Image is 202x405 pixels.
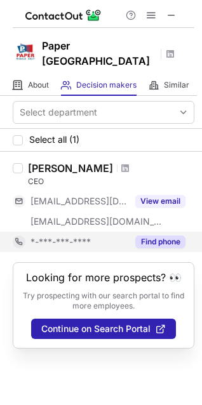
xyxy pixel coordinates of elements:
span: Select all (1) [29,135,79,145]
img: 4a2df1d39208682ecac8ac2fd976c6e5 [13,39,38,64]
span: Continue on Search Portal [41,324,151,334]
span: [EMAIL_ADDRESS][DOMAIN_NAME] [30,216,163,227]
p: Try prospecting with our search portal to find more employees. [22,291,185,311]
button: Reveal Button [135,195,185,208]
button: Reveal Button [135,236,185,248]
span: Decision makers [76,80,137,90]
div: Select department [20,106,97,119]
span: Similar [164,80,189,90]
img: ContactOut v5.3.10 [25,8,102,23]
div: [PERSON_NAME] [28,162,113,175]
h1: Paper [GEOGRAPHIC_DATA] [42,38,156,69]
button: Continue on Search Portal [31,319,176,339]
span: [EMAIL_ADDRESS][DOMAIN_NAME] [30,196,128,207]
div: CEO [28,176,194,187]
span: About [28,80,49,90]
header: Looking for more prospects? 👀 [26,272,182,283]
